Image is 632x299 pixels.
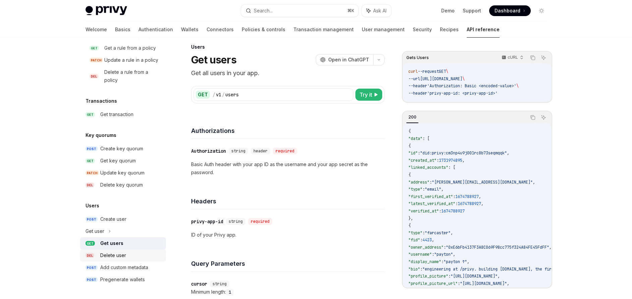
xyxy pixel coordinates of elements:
span: string [231,148,245,154]
span: 1731974895 [439,158,462,163]
span: string [229,219,243,224]
div: Add custom metadata [100,263,148,271]
div: Get users [100,239,123,247]
span: 1674788927 [458,201,481,206]
span: , [467,259,469,264]
span: "id" [408,150,418,156]
span: , [432,237,434,243]
div: users [225,91,239,98]
a: Demo [441,7,455,14]
p: Get all users in your app. [191,68,385,78]
button: Search...⌘K [241,5,358,17]
span: "0xE6bFb4137F3A8C069F98cc775f324A84FE45FdFF" [446,245,549,250]
div: / [213,91,215,98]
span: : [448,273,451,279]
span: : [455,201,458,206]
span: : [ [448,165,455,170]
span: : [420,237,422,243]
a: DELDelete user [80,249,166,261]
span: : [418,150,420,156]
span: DEL [85,253,94,258]
div: Delete user [100,251,126,259]
div: Get key quorum [100,157,136,165]
span: : [ [422,136,429,141]
span: { [408,129,411,134]
span: "profile_picture" [408,273,448,279]
div: Users [191,44,385,50]
span: "payton" [434,252,453,257]
div: Get user [85,227,104,235]
span: POST [85,146,98,151]
a: Basics [115,21,130,38]
span: , [507,281,509,286]
span: , [451,230,453,236]
h4: Query Parameters [191,259,385,268]
span: GET [439,69,446,74]
button: cURL [498,52,526,63]
h4: Headers [191,197,385,206]
div: Authorization [191,148,226,154]
span: Try it [359,91,372,99]
span: , [507,150,509,156]
span: "type" [408,230,422,236]
h5: Transactions [85,97,117,105]
span: : [422,230,425,236]
a: GETGet key quorum [80,155,166,167]
button: Copy the contents from the code block [528,113,537,122]
span: "first_verified_at" [408,194,453,199]
div: Create user [100,215,126,223]
span: "display_name" [408,259,441,264]
span: "[URL][DOMAIN_NAME]" [451,273,498,279]
span: "fid" [408,237,420,243]
a: Support [463,7,481,14]
div: required [273,148,297,154]
a: PATCHUpdate a rule in a policy [80,54,166,66]
a: DELDelete a rule from a policy [80,66,166,86]
span: "username" [408,252,432,257]
span: "created_at" [408,158,437,163]
img: light logo [85,6,127,15]
div: Update key quorum [100,169,145,177]
a: Transaction management [293,21,354,38]
span: "owner_address" [408,245,444,250]
span: : [453,194,455,199]
span: { [408,143,411,149]
span: --header [408,83,427,89]
button: Open in ChatGPT [316,54,373,65]
div: Pregenerate wallets [100,276,145,284]
span: "data" [408,136,422,141]
span: Ask AI [373,7,387,14]
span: curl [408,69,418,74]
div: Create key quorum [100,145,143,153]
span: [URL][DOMAIN_NAME] [420,76,462,82]
span: "[URL][DOMAIN_NAME]" [460,281,507,286]
div: Search... [254,7,273,15]
a: Policies & controls [242,21,285,38]
span: : [437,158,439,163]
span: "verified_at" [408,208,439,214]
span: "bio" [408,266,420,272]
a: Authentication [138,21,173,38]
span: header [253,148,268,154]
a: Recipes [440,21,459,38]
a: POSTPregenerate wallets [80,273,166,286]
button: Toggle dark mode [536,5,547,16]
div: GET [196,91,210,99]
div: Delete a rule from a policy [104,68,162,84]
span: , [441,187,444,192]
span: : [429,180,432,185]
a: Connectors [207,21,234,38]
span: Dashboard [495,7,520,14]
a: Welcome [85,21,107,38]
span: --request [418,69,439,74]
span: --url [408,76,420,82]
span: , [498,273,500,279]
span: "linked_accounts" [408,165,448,170]
span: \ [462,76,465,82]
p: cURL [508,55,518,60]
span: : [422,187,425,192]
span: , [481,201,483,206]
span: \ [516,83,519,89]
button: Ask AI [539,113,548,122]
span: 'Authorization: Basic <encoded-value>' [427,83,516,89]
